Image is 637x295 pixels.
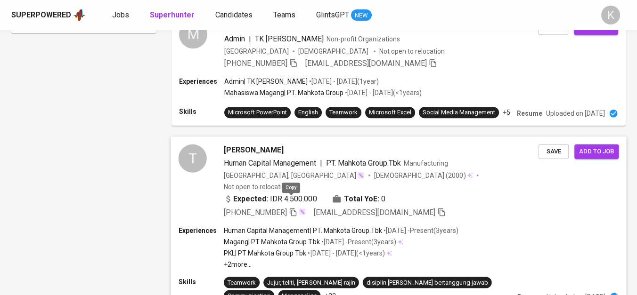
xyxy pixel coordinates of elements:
[233,193,268,205] b: Expected:
[579,146,614,157] span: Add to job
[179,226,224,235] p: Experiences
[215,9,254,21] a: Candidates
[11,10,71,21] div: Superpowered
[215,10,253,19] span: Candidates
[319,157,322,168] span: |
[308,77,379,86] p: • [DATE] - [DATE] ( 1 year )
[171,13,626,126] a: M[PERSON_NAME]Admin|TK [PERSON_NAME]Non-profit Organizations[GEOGRAPHIC_DATA][DEMOGRAPHIC_DATA] N...
[224,193,317,205] div: IDR 4.500.000
[367,278,488,287] div: disiplin [PERSON_NAME] bertanggung jawab
[316,9,372,21] a: GlintsGPT NEW
[374,170,473,180] div: (2000)
[374,170,446,180] span: [DEMOGRAPHIC_DATA]
[273,9,297,21] a: Teams
[326,158,401,167] span: PT. Mahkota Group.Tbk
[11,8,86,22] a: Superpoweredapp logo
[329,108,358,117] div: Teamwork
[316,10,349,19] span: GlintsGPT
[267,278,355,287] div: Jujur, teliti, [PERSON_NAME] rajin
[179,107,224,116] p: Skills
[224,77,308,86] p: Admin | TK [PERSON_NAME]
[224,248,307,258] p: PKL | PT Mahkota Group Tbk
[150,10,195,19] b: Superhunter
[73,8,86,22] img: app logo
[224,260,458,269] p: +2 more ...
[574,144,619,159] button: Add to job
[224,208,287,217] span: [PHONE_NUMBER]
[112,9,131,21] a: Jobs
[357,171,365,179] img: magic_wand.svg
[224,170,365,180] div: [GEOGRAPHIC_DATA], [GEOGRAPHIC_DATA]
[404,159,448,167] span: Manufacturing
[224,226,382,235] p: Human Capital Management | PT. Mahkota Group.Tbk
[517,109,542,118] p: Resume
[224,88,343,97] p: Mahasiswa Magang | PT. Mahkota Group
[224,34,245,43] span: Admin
[179,77,224,86] p: Experiences
[601,6,620,24] div: K
[179,20,207,48] div: M
[379,47,445,56] p: Not open to relocation
[305,59,427,68] span: [EMAIL_ADDRESS][DOMAIN_NAME]
[224,47,289,56] div: [GEOGRAPHIC_DATA]
[224,144,284,155] span: [PERSON_NAME]
[313,208,435,217] span: [EMAIL_ADDRESS][DOMAIN_NAME]
[179,277,224,286] p: Skills
[344,193,379,205] b: Total YoE:
[306,248,384,258] p: • [DATE] - [DATE] ( <1 years )
[273,10,295,19] span: Teams
[369,108,411,117] div: Microsoft Excel
[543,146,564,157] span: Save
[319,237,396,247] p: • [DATE] - Present ( 3 years )
[423,108,495,117] div: Social Media Management
[546,109,605,118] p: Uploaded on [DATE]
[503,108,510,117] p: +5
[255,34,324,43] span: TK [PERSON_NAME]
[298,208,306,215] img: magic_wand.svg
[224,182,289,191] p: Not open to relocation
[298,47,370,56] span: [DEMOGRAPHIC_DATA]
[112,10,129,19] span: Jobs
[224,59,287,68] span: [PHONE_NUMBER]
[249,33,251,45] span: |
[351,11,372,20] span: NEW
[224,237,320,247] p: Magang | PT Mahkota Group Tbk
[539,144,569,159] button: Save
[381,193,385,205] span: 0
[150,9,196,21] a: Superhunter
[228,278,256,287] div: Teamwork
[224,158,316,167] span: Human Capital Management
[179,144,207,172] div: T
[327,35,400,43] span: Non-profit Organizations
[343,88,422,97] p: • [DATE] - [DATE] ( <1 years )
[298,108,318,117] div: English
[228,108,287,117] div: Microsoft PowerPoint
[382,226,458,235] p: • [DATE] - Present ( 3 years )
